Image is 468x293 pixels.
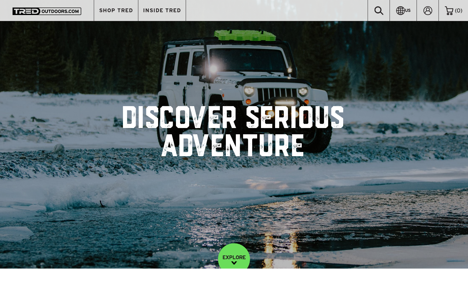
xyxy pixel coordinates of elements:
[61,106,407,162] h1: DISCOVER SERIOUS ADVENTURE
[143,8,181,13] span: INSIDE TRED
[13,8,81,15] img: TRED Outdoors America
[445,6,453,15] img: cart-icon
[99,8,133,13] span: SHOP TRED
[218,243,250,275] a: EXPLORE
[457,8,460,13] span: 0
[455,8,462,13] span: ( )
[231,261,237,265] img: down-image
